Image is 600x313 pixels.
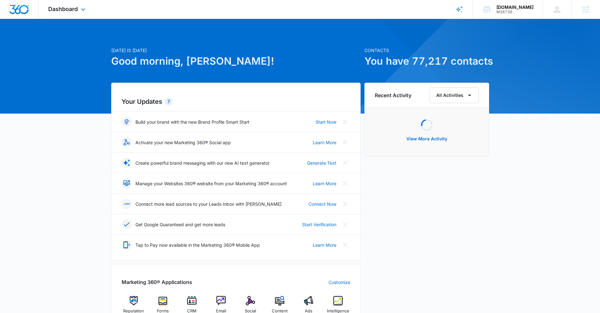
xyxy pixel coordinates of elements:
button: Close [340,178,350,188]
button: Close [340,117,350,127]
button: Close [340,158,350,168]
button: Close [340,240,350,250]
h1: You have 77,217 contacts [364,54,489,69]
a: Learn More [313,180,336,187]
p: [DATE] is [DATE] [111,47,361,54]
div: account name [496,5,534,10]
button: Close [340,199,350,209]
a: Start Verification [302,221,336,228]
a: Learn More [313,139,336,146]
a: Learn More [313,242,336,248]
p: Contacts [364,47,489,54]
p: Activate your new Marketing 360® Social app [135,139,231,146]
h2: Marketing 360® Applications [122,278,192,286]
a: Connect Now [308,201,336,207]
p: Build your brand with the new Brand Profile Smart Start [135,119,249,125]
div: 7 [165,98,173,105]
div: account id [496,10,534,14]
a: Generate Text [307,160,336,166]
a: Customize [329,279,350,286]
h2: Your Updates [122,97,350,106]
p: Connect more lead sources to your Leads Inbox with [PERSON_NAME] [135,201,282,207]
h6: Recent Activity [375,92,411,99]
h1: Good morning, [PERSON_NAME]! [111,54,361,69]
button: View More Activity [400,131,454,146]
p: Manage your Websites 360® website from your Marketing 360® account [135,180,287,187]
p: Create powerful brand messaging with our new AI text generator [135,160,270,166]
a: Start Now [316,119,336,125]
button: All Activities [430,87,479,103]
button: Close [340,219,350,229]
button: Close [340,137,350,147]
p: Get Google Guaranteed and get more leads [135,221,225,228]
span: Dashboard [48,6,78,12]
p: Tap to Pay now available in the Marketing 360® Mobile App [135,242,260,248]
